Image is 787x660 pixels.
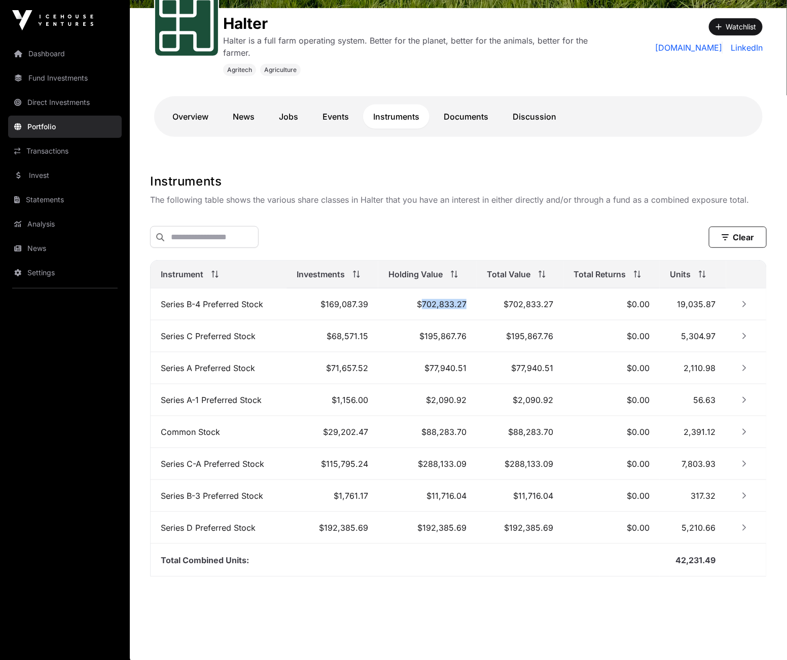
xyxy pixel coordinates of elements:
[682,331,716,341] span: 5,304.97
[736,360,753,376] button: Row Collapsed
[684,427,716,437] span: 2,391.12
[378,448,477,480] td: $288,133.09
[378,288,477,320] td: $702,833.27
[691,491,716,501] span: 317.32
[223,104,265,129] a: News
[736,456,753,472] button: Row Collapsed
[388,268,443,280] span: Holding Value
[8,140,122,162] a: Transactions
[264,66,297,74] span: Agriculture
[151,416,287,448] td: Common Stock
[378,352,477,384] td: $77,940.51
[8,116,122,138] a: Portfolio
[8,67,122,89] a: Fund Investments
[287,448,378,480] td: $115,795.24
[487,268,530,280] span: Total Value
[736,424,753,440] button: Row Collapsed
[287,512,378,544] td: $192,385.69
[727,42,763,54] a: LinkedIn
[684,363,716,373] span: 2,110.98
[151,448,287,480] td: Series C-A Preferred Stock
[709,227,767,248] button: Clear
[682,523,716,533] span: 5,210.66
[287,320,378,352] td: $68,571.15
[477,480,563,512] td: $11,716.04
[8,189,122,211] a: Statements
[477,320,563,352] td: $195,867.76
[563,448,660,480] td: $0.00
[563,480,660,512] td: $0.00
[574,268,626,280] span: Total Returns
[676,555,716,565] span: 42,231.49
[287,288,378,320] td: $169,087.39
[161,555,249,565] span: Total Combined Units:
[670,268,691,280] span: Units
[563,512,660,544] td: $0.00
[736,328,753,344] button: Row Collapsed
[477,416,563,448] td: $88,283.70
[287,352,378,384] td: $71,657.52
[161,268,203,280] span: Instrument
[503,104,566,129] a: Discussion
[8,91,122,114] a: Direct Investments
[477,288,563,320] td: $702,833.27
[378,416,477,448] td: $88,283.70
[434,104,498,129] a: Documents
[477,448,563,480] td: $288,133.09
[12,10,93,30] img: Icehouse Ventures Logo
[312,104,359,129] a: Events
[287,416,378,448] td: $29,202.47
[363,104,430,129] a: Instruments
[736,520,753,536] button: Row Collapsed
[151,480,287,512] td: Series B-3 Preferred Stock
[151,288,287,320] td: Series B-4 Preferred Stock
[151,320,287,352] td: Series C Preferred Stock
[378,384,477,416] td: $2,090.92
[694,395,716,405] span: 56.63
[227,66,252,74] span: Agritech
[477,352,563,384] td: $77,940.51
[563,416,660,448] td: $0.00
[223,14,611,32] h1: Halter
[563,384,660,416] td: $0.00
[8,213,122,235] a: Analysis
[378,512,477,544] td: $192,385.69
[269,104,308,129] a: Jobs
[378,480,477,512] td: $11,716.04
[682,459,716,469] span: 7,803.93
[287,384,378,416] td: $1,156.00
[8,43,122,65] a: Dashboard
[151,384,287,416] td: Series A-1 Preferred Stock
[709,18,763,35] button: Watchlist
[736,296,753,312] button: Row Collapsed
[477,384,563,416] td: $2,090.92
[151,512,287,544] td: Series D Preferred Stock
[563,288,660,320] td: $0.00
[162,104,755,129] nav: Tabs
[8,262,122,284] a: Settings
[8,164,122,187] a: Invest
[150,173,767,190] h1: Instruments
[655,42,723,54] a: [DOMAIN_NAME]
[162,104,219,129] a: Overview
[563,352,660,384] td: $0.00
[736,488,753,504] button: Row Collapsed
[150,194,767,206] p: The following table shows the various share classes in Halter that you have an interest in either...
[736,392,753,408] button: Row Collapsed
[477,512,563,544] td: $192,385.69
[287,480,378,512] td: $1,761.17
[223,34,611,59] p: Halter is a full farm operating system. Better for the planet, better for the animals, better for...
[736,611,787,660] iframe: Chat Widget
[378,320,477,352] td: $195,867.76
[8,237,122,260] a: News
[297,268,345,280] span: Investments
[151,352,287,384] td: Series A Preferred Stock
[677,299,716,309] span: 19,035.87
[563,320,660,352] td: $0.00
